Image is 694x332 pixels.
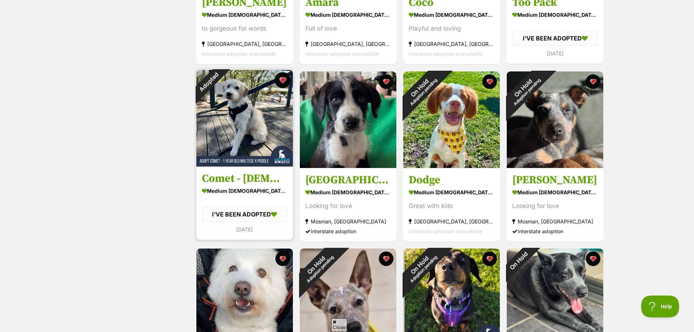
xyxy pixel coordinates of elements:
[196,161,293,168] a: Adopted
[512,201,598,211] div: Looking for love
[389,58,453,121] div: On Hold
[202,224,287,234] div: [DATE]
[196,70,293,167] img: Comet - 1 Year Old Maltese X Poodle
[196,166,293,239] a: Comet - [DEMOGRAPHIC_DATA] Maltese X Poodle medium [DEMOGRAPHIC_DATA] Dog I'VE BEEN ADOPTED [DATE...
[409,39,494,49] div: [GEOGRAPHIC_DATA], [GEOGRAPHIC_DATA]
[512,216,598,226] div: Mosman, [GEOGRAPHIC_DATA]
[305,51,379,57] span: Interstate adoption unavailable
[641,296,679,317] iframe: Help Scout Beacon - Open
[409,173,494,187] h3: Dodge
[409,201,494,211] div: Great with kids
[482,251,497,266] button: favourite
[275,251,290,266] button: favourite
[586,251,600,266] button: favourite
[300,168,396,242] a: [GEOGRAPHIC_DATA] medium [DEMOGRAPHIC_DATA] Dog Looking for love Mosman, [GEOGRAPHIC_DATA] Inters...
[300,71,396,168] img: Boston
[409,228,483,234] span: Interstate adoption unavailable
[202,172,287,185] h3: Comet - [DEMOGRAPHIC_DATA] Maltese X Poodle
[512,226,598,236] div: Interstate adoption
[409,254,438,284] span: Adoption pending
[331,318,347,331] span: Close
[202,39,287,49] div: [GEOGRAPHIC_DATA], [GEOGRAPHIC_DATA]
[389,235,453,298] div: On Hold
[305,216,391,226] div: Mosman, [GEOGRAPHIC_DATA]
[497,239,540,282] div: On Hold
[202,185,287,196] div: medium [DEMOGRAPHIC_DATA] Dog
[586,74,600,89] button: favourite
[305,226,391,236] div: Interstate adoption
[409,51,483,57] span: Interstate adoption unavailable
[409,77,438,106] span: Adoption pending
[202,207,287,222] div: I'VE BEEN ADOPTED
[512,187,598,198] div: medium [DEMOGRAPHIC_DATA] Dog
[409,10,494,20] div: medium [DEMOGRAPHIC_DATA] Dog
[403,168,500,242] a: Dodge medium [DEMOGRAPHIC_DATA] Dog Great with kids [GEOGRAPHIC_DATA], [GEOGRAPHIC_DATA] Intersta...
[379,251,393,266] button: favourite
[482,74,497,89] button: favourite
[379,74,393,89] button: favourite
[305,187,391,198] div: medium [DEMOGRAPHIC_DATA] Dog
[512,10,598,20] div: medium [DEMOGRAPHIC_DATA] Dog
[305,24,391,34] div: Full of love
[187,60,230,104] div: Adopted
[286,235,350,298] div: On Hold
[507,162,603,169] a: On HoldAdoption pending
[512,31,598,46] div: I'VE BEEN ADOPTED
[409,187,494,198] div: medium [DEMOGRAPHIC_DATA] Dog
[409,24,494,34] div: Playful and loving
[409,216,494,226] div: [GEOGRAPHIC_DATA], [GEOGRAPHIC_DATA]
[305,201,391,211] div: Looking for love
[403,71,500,168] img: Dodge
[305,10,391,20] div: medium [DEMOGRAPHIC_DATA] Dog
[306,254,335,284] span: Adoption pending
[305,173,391,187] h3: [GEOGRAPHIC_DATA]
[493,58,557,121] div: On Hold
[403,162,500,169] a: On HoldAdoption pending
[513,77,542,106] span: Adoption pending
[512,173,598,187] h3: [PERSON_NAME]
[202,24,287,34] div: to gorgeous for words
[202,10,287,20] div: medium [DEMOGRAPHIC_DATA] Dog
[507,71,603,168] img: Bruno
[512,48,598,58] div: [DATE]
[275,72,291,88] button: favourite
[305,39,391,49] div: [GEOGRAPHIC_DATA], [GEOGRAPHIC_DATA]
[202,51,276,57] span: Interstate adoption unavailable
[507,168,603,242] a: [PERSON_NAME] medium [DEMOGRAPHIC_DATA] Dog Looking for love Mosman, [GEOGRAPHIC_DATA] Interstate...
